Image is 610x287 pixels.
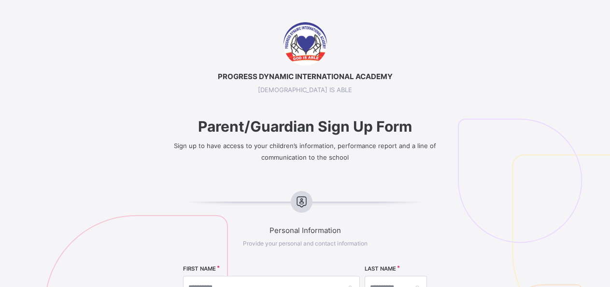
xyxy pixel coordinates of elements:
label: FIRST NAME [183,265,216,272]
label: LAST NAME [365,265,396,272]
span: PROGRESS DYNAMIC INTERNATIONAL ACADEMY [153,72,458,81]
span: Sign up to have access to your children’s information, performance report and a line of communica... [174,142,436,161]
span: Personal Information [153,226,458,235]
span: Provide your personal and contact information [243,240,368,247]
span: Parent/Guardian Sign Up Form [153,118,458,135]
span: [DEMOGRAPHIC_DATA] IS ABLE [153,86,458,94]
